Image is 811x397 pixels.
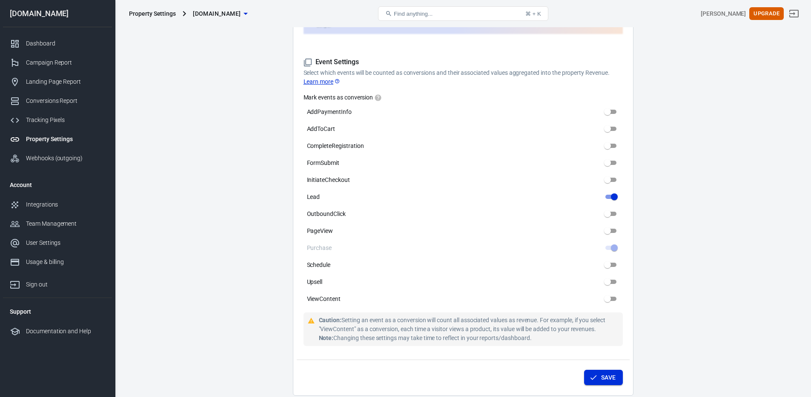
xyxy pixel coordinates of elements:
[304,58,623,67] h5: Event Settings
[3,149,112,168] a: Webhooks (outgoing)
[307,193,320,201] span: Lead
[307,227,333,235] span: PageView
[3,233,112,252] a: User Settings
[525,11,541,17] div: ⌘ + K
[26,280,105,289] div: Sign out
[3,252,112,272] a: Usage & billing
[26,238,105,247] div: User Settings
[749,7,784,20] button: Upgrade
[26,327,105,336] div: Documentation and Help
[307,125,335,133] span: AddToCart
[26,77,105,86] div: Landing Page Report
[584,370,623,386] button: Save
[307,176,350,184] span: InitiateCheckout
[3,111,112,130] a: Tracking Pixels
[701,9,746,18] div: Account id: djG4tR0U
[3,91,112,111] a: Conversions Report
[129,9,176,18] div: Property Settings
[3,272,112,294] a: Sign out
[3,301,112,322] li: Support
[26,58,105,67] div: Campaign Report
[784,3,804,24] a: Sign out
[304,93,623,102] label: Mark events as conversion
[26,219,105,228] div: Team Management
[26,154,105,163] div: Webhooks (outgoing)
[3,175,112,195] li: Account
[3,72,112,91] a: Landing Page Report
[307,159,340,167] span: FormSubmit
[26,200,105,209] div: Integrations
[307,261,331,269] span: Schedule
[3,53,112,72] a: Campaign Report
[26,135,105,144] div: Property Settings
[307,142,364,150] span: CompleteRegistration
[26,258,105,267] div: Usage & billing
[3,34,112,53] a: Dashboard
[3,10,112,17] div: [DOMAIN_NAME]
[3,195,112,214] a: Integrations
[378,6,548,21] button: Find anything...⌘ + K
[307,295,341,303] span: ViewContent
[304,77,341,86] a: Learn more
[189,6,251,22] button: [DOMAIN_NAME]
[394,11,433,17] span: Find anything...
[307,210,346,218] span: OutboundClick
[374,94,382,102] svg: Enable toggles for events you want to track as conversions, such as purchases. These are key acti...
[3,214,112,233] a: Team Management
[26,116,105,125] div: Tracking Pixels
[26,96,105,105] div: Conversions Report
[3,130,112,149] a: Property Settings
[319,316,619,343] div: Setting an event as a conversion will count all associated values as revenue. For example, if you...
[307,278,323,286] span: Upsell
[319,335,334,341] strong: Note:
[319,317,342,323] strong: Caution:
[193,9,241,19] span: vyhraj.sk
[307,244,332,252] span: Purchase
[307,108,352,116] span: AddPaymentInfo
[26,39,105,48] div: Dashboard
[304,68,623,86] p: Select which events will be counted as conversions and their associated values aggregated into th...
